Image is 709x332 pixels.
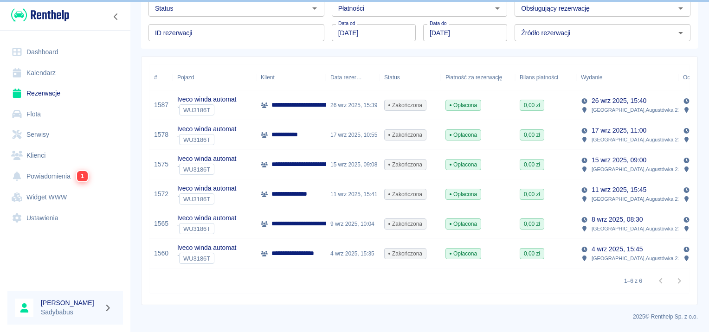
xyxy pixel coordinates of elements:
div: 15 wrz 2025, 09:08 [326,150,380,179]
span: Opłacona [446,131,481,139]
p: 15 wrz 2025, 09:00 [592,155,646,165]
button: Sort [602,71,615,84]
p: [GEOGRAPHIC_DATA] , Augustówka 22A [592,224,684,233]
span: 0,00 zł [520,220,544,228]
div: Wydanie [576,64,678,90]
span: Zakończona [385,249,426,258]
div: Bilans płatności [520,64,558,90]
span: WU3186T [180,225,214,232]
p: Sadybabus [41,307,100,317]
div: ` [177,193,236,204]
input: DD.MM.YYYY [332,24,416,41]
span: 0,00 zł [520,101,544,109]
div: # [149,64,173,90]
span: WU3186T [180,196,214,203]
p: Iveco winda automat [177,213,236,223]
a: Ustawienia [7,208,123,229]
div: Status [380,64,441,90]
div: Status [384,64,400,90]
span: 0,00 zł [520,131,544,139]
div: Płatność za rezerwację [445,64,503,90]
span: Zakończona [385,131,426,139]
button: Otwórz [308,2,321,15]
div: Pojazd [173,64,256,90]
a: 1565 [154,219,168,229]
a: 1578 [154,130,168,140]
div: Pojazd [177,64,194,90]
p: Iveco winda automat [177,154,236,164]
span: WU3186T [180,107,214,114]
span: Zakończona [385,220,426,228]
div: Klient [261,64,275,90]
p: 1–6 z 6 [624,277,642,285]
div: 11 wrz 2025, 15:41 [326,179,380,209]
span: WU3186T [180,166,214,173]
a: Rezerwacje [7,83,123,104]
button: Sort [362,71,375,84]
input: DD.MM.YYYY [423,24,507,41]
div: 26 wrz 2025, 15:39 [326,90,380,120]
div: Data rezerwacji [330,64,362,90]
button: Zwiń nawigację [109,11,123,23]
span: 0,00 zł [520,190,544,198]
div: Klient [256,64,326,90]
a: 1572 [154,189,168,199]
p: [GEOGRAPHIC_DATA] , Augustówka 22A [592,254,684,262]
span: Opłacona [446,249,481,258]
button: Otwórz [674,26,687,39]
p: [GEOGRAPHIC_DATA] , Augustówka 22A [592,195,684,203]
a: Klienci [7,145,123,166]
p: 11 wrz 2025, 15:45 [592,185,646,195]
div: ` [177,134,236,145]
a: Widget WWW [7,187,123,208]
div: ` [177,164,236,175]
p: 8 wrz 2025, 08:30 [592,215,643,224]
div: ` [177,223,236,234]
span: Zakończona [385,190,426,198]
span: Zakończona [385,101,426,109]
p: 17 wrz 2025, 11:00 [592,126,646,135]
a: Powiadomienia1 [7,166,123,187]
div: 4 wrz 2025, 15:35 [326,239,380,268]
img: Renthelp logo [11,7,69,23]
div: Data rezerwacji [326,64,380,90]
h6: [PERSON_NAME] [41,298,100,307]
a: Serwisy [7,124,123,145]
label: Data do [430,20,447,27]
span: Opłacona [446,160,481,169]
a: 1575 [154,160,168,169]
span: Opłacona [446,101,481,109]
span: 0,00 zł [520,160,544,169]
a: 1560 [154,249,168,258]
a: Renthelp logo [7,7,69,23]
button: Otwórz [674,2,687,15]
div: ` [177,253,236,264]
button: Otwórz [491,2,504,15]
div: Bilans płatności [515,64,576,90]
p: 4 wrz 2025, 15:45 [592,244,643,254]
span: 1 [77,171,88,181]
div: # [154,64,157,90]
p: [GEOGRAPHIC_DATA] , Augustówka 22A [592,135,684,144]
a: Flota [7,104,123,125]
div: Płatność za rezerwację [441,64,515,90]
span: 0,00 zł [520,249,544,258]
a: Kalendarz [7,63,123,83]
p: Iveco winda automat [177,124,236,134]
a: 1587 [154,100,168,110]
p: 26 wrz 2025, 15:40 [592,96,646,106]
span: WU3186T [180,255,214,262]
p: [GEOGRAPHIC_DATA] , Augustówka 22A [592,106,684,114]
div: Wydanie [581,64,602,90]
div: ` [177,104,236,115]
div: 9 wrz 2025, 10:04 [326,209,380,239]
span: WU3186T [180,136,214,143]
p: [GEOGRAPHIC_DATA] , Augustówka 22A [592,165,684,173]
p: Iveco winda automat [177,95,236,104]
span: Zakończona [385,160,426,169]
p: 2025 © Renthelp Sp. z o.o. [141,313,698,321]
p: Iveco winda automat [177,243,236,253]
span: Opłacona [446,190,481,198]
div: 17 wrz 2025, 10:55 [326,120,380,150]
span: Opłacona [446,220,481,228]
